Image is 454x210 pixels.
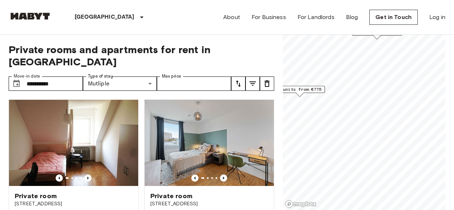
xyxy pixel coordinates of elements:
[231,76,245,91] button: tune
[260,76,274,91] button: tune
[75,13,135,22] p: [GEOGRAPHIC_DATA]
[150,200,268,207] span: [STREET_ADDRESS]
[252,13,286,22] a: For Business
[191,174,198,182] button: Previous image
[223,13,240,22] a: About
[9,43,274,68] span: Private rooms and apartments for rent in [GEOGRAPHIC_DATA]
[285,200,317,208] a: Mapbox logo
[145,100,274,186] img: Marketing picture of unit DE-02-019-002-04HF
[15,200,132,207] span: [STREET_ADDRESS]
[298,13,334,22] a: For Landlords
[83,76,157,91] div: Mutliple
[9,100,138,186] img: Marketing picture of unit DE-02-001-03M
[346,13,358,22] a: Blog
[14,73,40,79] label: Move-in date
[278,86,322,93] span: 1 units from €775
[369,10,418,25] a: Get in Touch
[162,73,181,79] label: Max price
[150,192,192,200] span: Private room
[15,192,57,200] span: Private room
[9,76,24,91] button: Choose date, selected date is 19 Sep 2025
[245,76,260,91] button: tune
[220,174,227,182] button: Previous image
[429,13,445,22] a: Log in
[84,174,92,182] button: Previous image
[56,174,63,182] button: Previous image
[275,86,325,97] div: Map marker
[88,73,113,79] label: Type of stay
[9,13,52,20] img: Habyt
